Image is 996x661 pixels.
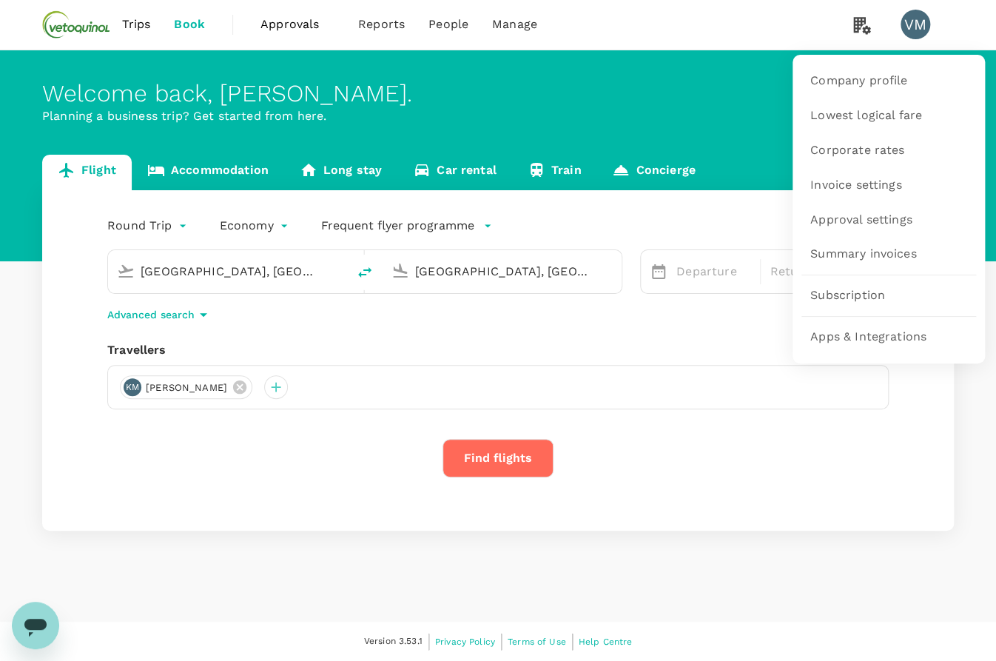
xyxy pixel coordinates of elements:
[810,142,904,159] span: Corporate rates
[435,637,495,647] span: Privacy Policy
[120,375,252,399] div: KM[PERSON_NAME]
[42,107,954,125] p: Planning a business trip? Get started from here.
[220,214,292,238] div: Economy
[42,80,954,107] div: Welcome back , [PERSON_NAME] .
[321,217,492,235] button: Frequent flyer programme
[428,16,468,33] span: People
[801,320,976,355] a: Apps & Integrations
[397,155,512,190] a: Car rental
[443,439,553,477] button: Find flights
[284,155,397,190] a: Long stay
[321,217,474,235] p: Frequent flyer programme
[801,278,976,313] a: Subscription
[579,634,633,650] a: Help Centre
[124,378,141,396] div: KM
[42,155,132,190] a: Flight
[579,637,633,647] span: Help Centre
[364,634,423,649] span: Version 3.53.1
[260,16,334,33] span: Approvals
[810,73,907,90] span: Company profile
[810,287,885,304] span: Subscription
[435,634,495,650] a: Privacy Policy
[810,177,901,194] span: Invoice settings
[801,203,976,238] a: Approval settings
[107,306,212,323] button: Advanced search
[337,269,340,272] button: Open
[770,263,844,281] p: Return
[415,260,590,283] input: Going to
[901,10,930,39] div: VM
[358,16,405,33] span: Reports
[810,212,912,229] span: Approval settings
[132,155,284,190] a: Accommodation
[508,637,566,647] span: Terms of Use
[810,329,926,346] span: Apps & Integrations
[596,155,710,190] a: Concierge
[801,64,976,98] a: Company profile
[12,602,59,649] iframe: Button to launch messaging window
[801,168,976,203] a: Invoice settings
[810,246,916,263] span: Summary invoices
[42,8,110,41] img: Vetoquinol Australia Pty Limited
[801,237,976,272] a: Summary invoices
[137,380,236,395] span: [PERSON_NAME]
[611,269,614,272] button: Open
[512,155,597,190] a: Train
[492,16,537,33] span: Manage
[122,16,151,33] span: Trips
[141,260,316,283] input: Depart from
[801,133,976,168] a: Corporate rates
[508,634,566,650] a: Terms of Use
[107,341,889,359] div: Travellers
[810,107,922,124] span: Lowest logical fare
[347,255,383,290] button: delete
[676,263,751,281] p: Departure
[801,98,976,133] a: Lowest logical fare
[107,214,190,238] div: Round Trip
[174,16,205,33] span: Book
[107,307,195,322] p: Advanced search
